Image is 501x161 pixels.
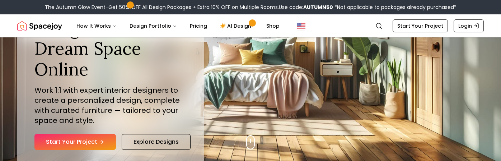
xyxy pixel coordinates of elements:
[333,4,456,11] span: *Not applicable to packages already purchased*
[261,19,285,33] a: Shop
[184,19,213,33] a: Pricing
[393,19,448,32] a: Start Your Project
[297,22,305,30] img: United States
[17,19,62,33] a: Spacejoy
[34,18,187,80] h1: Design Your Dream Space Online
[71,19,285,33] nav: Main
[34,134,116,150] a: Start Your Project
[303,4,333,11] b: AUTUMN50
[279,4,333,11] span: Use code:
[34,85,187,125] p: Work 1:1 with expert interior designers to create a personalized design, complete with curated fu...
[124,19,183,33] button: Design Portfolio
[17,14,484,37] nav: Global
[71,19,122,33] button: How It Works
[122,134,191,150] a: Explore Designs
[17,19,62,33] img: Spacejoy Logo
[45,4,456,11] div: The Autumn Glow Event-Get 50% OFF All Design Packages + Extra 10% OFF on Multiple Rooms.
[454,19,484,32] a: Login
[214,19,259,33] a: AI Design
